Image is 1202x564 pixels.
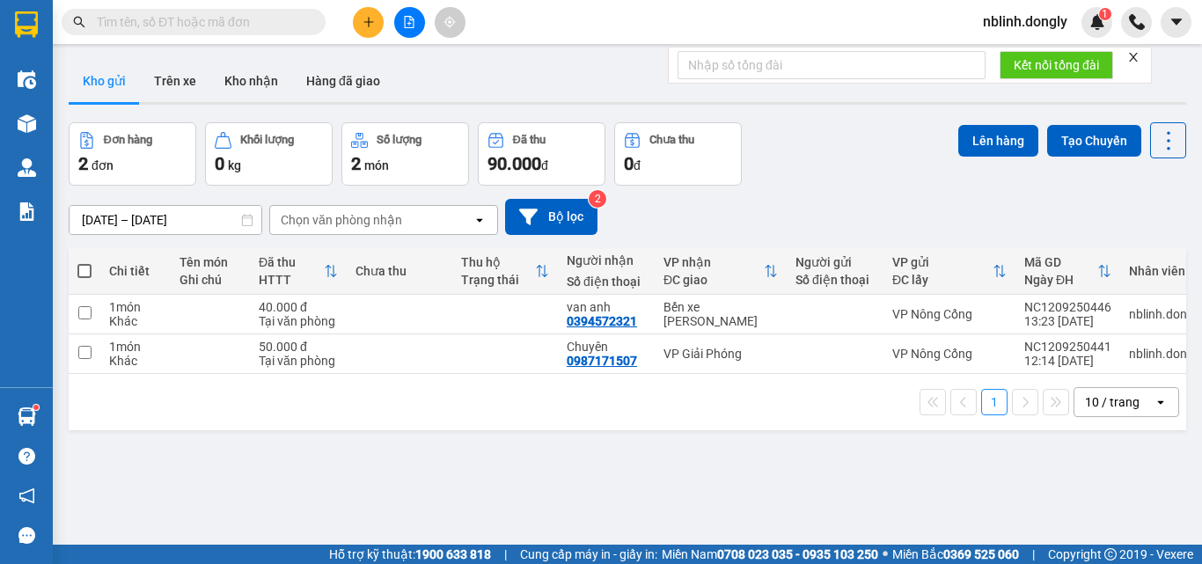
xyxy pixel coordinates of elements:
sup: 1 [1099,8,1111,20]
button: Kho nhận [210,60,292,102]
span: Miền Bắc [892,545,1019,564]
div: Khác [109,314,162,328]
span: 2 [78,153,88,174]
span: | [1032,545,1035,564]
span: question-circle [18,448,35,465]
div: Tại văn phòng [259,354,338,368]
div: 40.000 đ [259,300,338,314]
div: 0394572321 [567,314,637,328]
span: 90.000 [487,153,541,174]
div: Chưa thu [649,134,694,146]
span: món [364,158,389,172]
div: Ngày ĐH [1024,273,1097,287]
div: Số điện thoại [795,273,875,287]
div: Thu hộ [461,255,535,269]
strong: 1900 633 818 [415,547,491,561]
div: VP gửi [892,255,993,269]
span: 1 [1102,8,1108,20]
th: Toggle SortBy [655,248,787,295]
strong: 0369 525 060 [943,547,1019,561]
span: Miền Nam [662,545,878,564]
button: Tạo Chuyến [1047,125,1141,157]
div: NC1209250441 [1024,340,1111,354]
span: Kết nối tổng đài [1014,55,1099,75]
div: Chưa thu [355,264,443,278]
span: đ [634,158,641,172]
div: VP nhận [663,255,764,269]
span: caret-down [1169,14,1184,30]
button: Bộ lọc [505,199,597,235]
span: đ [541,158,548,172]
img: icon-new-feature [1089,14,1105,30]
span: đơn [92,158,114,172]
div: van anh [567,300,646,314]
div: VP Giải Phóng [663,347,778,361]
div: Đơn hàng [104,134,152,146]
span: plus [363,16,375,28]
input: Nhập số tổng đài [678,51,986,79]
img: logo-vxr [15,11,38,38]
div: HTTT [259,273,324,287]
th: Toggle SortBy [1015,248,1120,295]
span: 2 [351,153,361,174]
div: Khối lượng [240,134,294,146]
div: Chuyên [567,340,646,354]
th: Toggle SortBy [452,248,558,295]
img: phone-icon [1129,14,1145,30]
th: Toggle SortBy [250,248,347,295]
div: VP Nông Cống [892,347,1007,361]
span: nblinh.dongly [969,11,1081,33]
button: file-add [394,7,425,38]
img: warehouse-icon [18,158,36,177]
button: 1 [981,389,1008,415]
button: Lên hàng [958,125,1038,157]
div: ĐC lấy [892,273,993,287]
img: warehouse-icon [18,114,36,133]
div: 0987171507 [567,354,637,368]
div: 1 món [109,340,162,354]
span: Cung cấp máy in - giấy in: [520,545,657,564]
div: Tên món [180,255,241,269]
span: ⚪️ [883,551,888,558]
div: ĐC giao [663,273,764,287]
sup: 2 [589,190,606,208]
div: Đã thu [513,134,546,146]
sup: 1 [33,405,39,410]
div: Khác [109,354,162,368]
div: Ghi chú [180,273,241,287]
span: close [1127,51,1140,63]
button: Kho gửi [69,60,140,102]
div: Trạng thái [461,273,535,287]
button: Kết nối tổng đài [1000,51,1113,79]
span: aim [443,16,456,28]
span: copyright [1104,548,1117,560]
button: Hàng đã giao [292,60,394,102]
button: Trên xe [140,60,210,102]
th: Toggle SortBy [883,248,1015,295]
div: 10 / trang [1085,393,1140,411]
div: Tại văn phòng [259,314,338,328]
span: message [18,527,35,544]
div: Người nhận [567,253,646,267]
span: search [73,16,85,28]
div: Chi tiết [109,264,162,278]
div: Số lượng [377,134,421,146]
div: Đã thu [259,255,324,269]
div: 50.000 đ [259,340,338,354]
button: Khối lượng0kg [205,122,333,186]
button: Chưa thu0đ [614,122,742,186]
div: Mã GD [1024,255,1097,269]
span: 0 [624,153,634,174]
div: 1 món [109,300,162,314]
input: Select a date range. [70,206,261,234]
button: aim [435,7,465,38]
span: kg [228,158,241,172]
button: plus [353,7,384,38]
button: caret-down [1161,7,1191,38]
svg: open [1154,395,1168,409]
div: 12:14 [DATE] [1024,354,1111,368]
div: Bến xe [PERSON_NAME] [663,300,778,328]
span: notification [18,487,35,504]
span: 0 [215,153,224,174]
div: Số điện thoại [567,275,646,289]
